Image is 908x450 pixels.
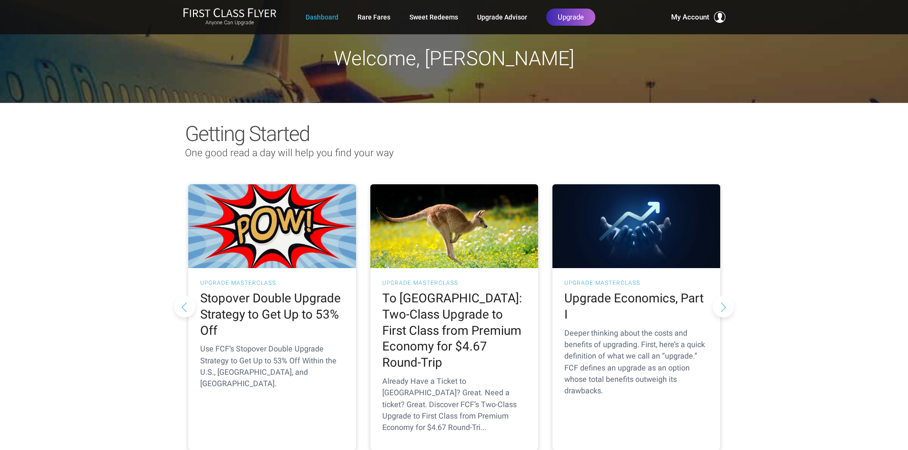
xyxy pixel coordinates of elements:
[382,280,526,286] h3: UPGRADE MASTERCLASS
[564,290,708,323] h2: Upgrade Economics, Part I
[552,184,720,450] a: UPGRADE MASTERCLASS Upgrade Economics, Part I Deeper thinking about the costs and benefits of upg...
[183,20,276,26] small: Anyone Can Upgrade
[671,11,725,23] button: My Account
[200,280,344,286] h3: UPGRADE MASTERCLASS
[564,328,708,397] p: Deeper thinking about the costs and benefits of upgrading. First, here’s a quick definition of wh...
[306,9,338,26] a: Dashboard
[185,147,394,159] span: One good read a day will help you find your way
[477,9,527,26] a: Upgrade Advisor
[671,11,709,23] span: My Account
[200,343,344,390] p: Use FCF’s Stopover Double Upgrade Strategy to Get Up to 53% Off Within the U.S., [GEOGRAPHIC_DATA...
[357,9,390,26] a: Rare Fares
[382,376,526,433] p: Already Have a Ticket to [GEOGRAPHIC_DATA]? Great. Need a ticket? Great. Discover FCF’s Two-Class...
[334,47,574,70] span: Welcome, [PERSON_NAME]
[183,8,276,27] a: First Class FlyerAnyone Can Upgrade
[200,290,344,339] h2: Stopover Double Upgrade Strategy to Get Up to 53% Off
[546,9,595,26] a: Upgrade
[183,8,276,18] img: First Class Flyer
[370,184,538,450] a: UPGRADE MASTERCLASS To [GEOGRAPHIC_DATA]: Two-Class Upgrade to First Class from Premium Economy f...
[174,296,195,317] button: Previous slide
[382,290,526,371] h2: To [GEOGRAPHIC_DATA]: Two-Class Upgrade to First Class from Premium Economy for $4.67 Round-Trip
[409,9,458,26] a: Sweet Redeems
[713,296,734,317] button: Next slide
[185,121,309,146] span: Getting Started
[188,184,356,450] a: UPGRADE MASTERCLASS Stopover Double Upgrade Strategy to Get Up to 53% Off Use FCF’s Stopover Doub...
[564,280,708,286] h3: UPGRADE MASTERCLASS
